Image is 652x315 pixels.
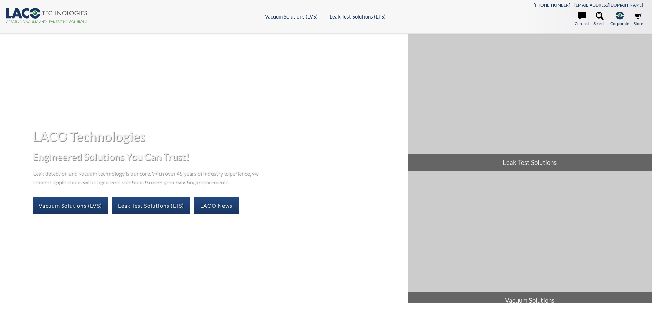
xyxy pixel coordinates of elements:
[112,197,190,214] a: Leak Test Solutions (LTS)
[634,12,643,27] a: Store
[575,12,589,27] a: Contact
[408,34,652,171] a: Leak Test Solutions
[33,150,402,163] h2: Engineered Solutions You Can Trust!
[194,197,239,214] a: LACO News
[33,197,108,214] a: Vacuum Solutions (LVS)
[593,12,606,27] a: Search
[265,13,318,20] a: Vacuum Solutions (LVS)
[408,171,652,309] a: Vacuum Solutions
[33,169,262,186] p: Leak detection and vacuum technology is our core. With over 45 years of industry experience, we c...
[534,2,570,8] a: [PHONE_NUMBER]
[610,20,629,27] span: Corporate
[330,13,386,20] a: Leak Test Solutions (LTS)
[574,2,643,8] a: [EMAIL_ADDRESS][DOMAIN_NAME]
[408,154,652,171] span: Leak Test Solutions
[33,128,402,145] h1: LACO Technologies
[408,292,652,309] span: Vacuum Solutions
